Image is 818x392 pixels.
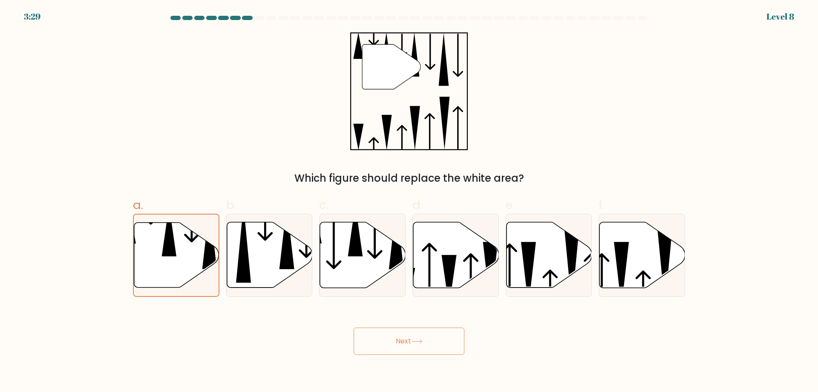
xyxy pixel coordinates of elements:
div: Level 8 [766,10,794,23]
div: Which figure should replace the white area? [138,171,680,186]
span: a. [133,197,143,213]
span: d. [412,197,423,213]
span: e. [506,197,515,213]
span: b. [226,197,236,213]
button: Next [354,328,464,355]
span: f. [599,197,605,213]
g: " [362,44,421,89]
div: 3:29 [24,10,40,23]
span: c. [319,197,328,213]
